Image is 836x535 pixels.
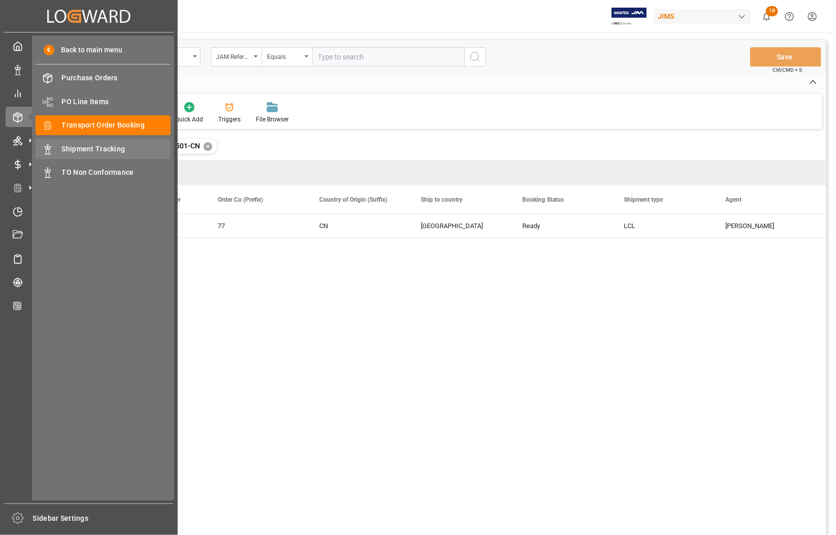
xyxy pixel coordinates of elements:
[33,513,174,524] span: Sidebar Settings
[654,7,755,26] button: JIMS
[319,196,387,203] span: Country of Origin (Suffix)
[62,167,171,178] span: TO Non Conformance
[62,144,171,154] span: Shipment Tracking
[6,272,172,292] a: Tracking Shipment
[36,163,171,182] a: TO Non Conformance
[216,50,251,61] div: JAM Reference Number
[62,120,171,131] span: Transport Order Booking
[204,142,212,151] div: ✕
[421,196,462,203] span: Ship to country
[624,214,701,238] div: LCL
[6,83,172,103] a: My Reports
[6,248,172,268] a: Sailing Schedules
[175,115,203,124] div: Quick Add
[218,196,263,203] span: Order Co (Prefix)
[522,196,564,203] span: Booking Status
[755,5,778,28] button: show 18 new notifications
[624,196,663,203] span: Shipment type
[6,201,172,221] a: Timeslot Management V2
[256,115,289,124] div: File Browser
[6,296,172,316] a: CO2 Calculator
[654,9,751,24] div: JIMS
[319,214,396,238] div: CN
[261,47,312,67] button: open menu
[725,214,802,238] div: [PERSON_NAME]
[6,36,172,56] a: My Cockpit
[62,97,171,107] span: PO Line Items
[778,5,801,28] button: Help Center
[464,47,486,67] button: search button
[725,196,742,203] span: Agent
[6,225,172,245] a: Document Management
[36,91,171,111] a: PO Line Items
[750,47,821,67] button: Save
[218,115,241,124] div: Triggers
[54,45,123,55] span: Back to main menu
[612,8,647,25] img: Exertis%20JAM%20-%20Email%20Logo.jpg_1722504956.jpg
[6,59,172,79] a: Data Management
[421,214,498,238] div: [GEOGRAPHIC_DATA]
[522,214,599,238] div: Ready
[267,50,302,61] div: Equals
[218,214,295,238] div: 77
[62,73,171,83] span: Purchase Orders
[773,66,802,74] span: Ctrl/CMD + S
[36,139,171,159] a: Shipment Tracking
[36,68,171,88] a: Purchase Orders
[157,142,200,150] span: 77-10501-CN
[211,47,261,67] button: open menu
[766,6,778,16] span: 18
[36,115,171,135] a: Transport Order Booking
[312,47,464,67] input: Type to search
